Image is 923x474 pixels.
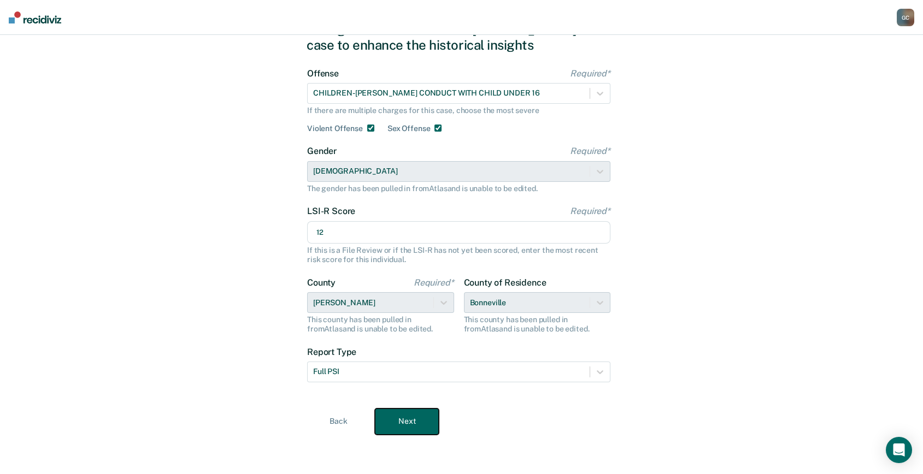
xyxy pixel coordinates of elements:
[307,146,610,156] label: Gender
[307,408,371,435] button: Back
[375,408,439,435] button: Next
[464,277,611,288] label: County of Residence
[307,124,363,133] label: Violent Offense
[307,246,610,264] div: If this is a File Review or if the LSI-R has not yet been scored, enter the most recent risk scor...
[307,347,610,357] label: Report Type
[897,9,914,26] div: G C
[886,437,912,463] div: Open Intercom Messenger
[570,206,610,216] span: Required*
[307,21,616,53] div: Let's get some details about [PERSON_NAME]'s case to enhance the historical insights
[9,11,61,23] img: Recidiviz
[570,146,610,156] span: Required*
[387,124,430,133] label: Sex Offense
[307,106,610,115] div: If there are multiple charges for this case, choose the most severe
[414,277,454,288] span: Required*
[307,206,610,216] label: LSI-R Score
[307,68,610,79] label: Offense
[897,9,914,26] button: GC
[307,277,454,288] label: County
[307,184,610,193] div: The gender has been pulled in from Atlas and is unable to be edited.
[570,68,610,79] span: Required*
[307,315,454,334] div: This county has been pulled in from Atlas and is unable to be edited.
[464,315,611,334] div: This county has been pulled in from Atlas and is unable to be edited.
